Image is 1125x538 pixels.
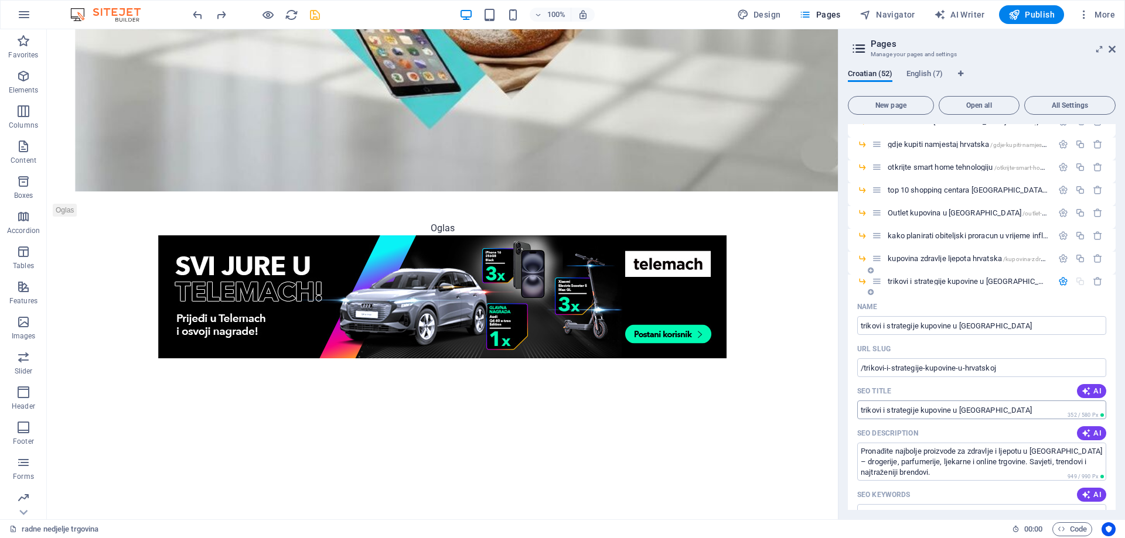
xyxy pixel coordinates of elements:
span: Publish [1008,9,1055,20]
div: Settings [1058,139,1068,149]
button: undo [190,8,204,22]
div: Remove [1093,276,1103,286]
i: Undo: Change pages (Ctrl+Z) [191,8,204,22]
p: Header [12,402,35,411]
button: reload [284,8,298,22]
p: Forms [13,472,34,481]
button: New page [848,96,934,115]
p: Favorites [8,50,38,60]
span: Calculated pixel length in search results [1065,472,1106,481]
span: AI [1082,429,1102,438]
span: More [1078,9,1115,20]
div: otkrijte smart home tehnologiju/otkrijte-smart-home-tehnologiju [884,163,1052,171]
p: Footer [13,437,34,446]
button: Navigator [855,5,920,24]
p: Accordion [7,226,40,235]
div: Remove [1093,231,1103,241]
div: Remove [1093,139,1103,149]
span: Design [737,9,781,20]
p: SEO Keywords [857,490,910,499]
div: Design (Ctrl+Alt+Y) [732,5,786,24]
div: Remove [1093,185,1103,195]
span: 949 / 990 Px [1068,474,1098,479]
button: AI [1077,488,1106,502]
div: Language Tabs [848,69,1116,91]
span: Click to open page [888,163,1080,172]
div: Remove [1093,253,1103,263]
p: Tables [13,261,34,270]
div: Outlet kupovina u [GEOGRAPHIC_DATA]/outlet-kupovina-u-hrvatskoj [884,209,1052,217]
span: : [1032,525,1034,533]
p: Name [857,302,877,311]
button: Pages [795,5,845,24]
button: save [308,8,322,22]
span: AI Writer [934,9,985,20]
span: 352 / 580 Px [1068,412,1098,418]
i: Redo: Paste (Ctrl+Y, ⌘+Y) [214,8,228,22]
button: AI [1077,384,1106,398]
button: Usercentrics [1102,522,1116,536]
p: Images [12,331,36,341]
button: Code [1052,522,1092,536]
span: /gdje-kupiti-namjestaj-[GEOGRAPHIC_DATA] [990,142,1110,148]
div: top 10 shopping centara [GEOGRAPHIC_DATA] nedjelja [884,186,1052,194]
p: Slider [15,366,33,376]
div: Remove [1093,208,1103,218]
div: gdje kupiti namjestaj hrvatska/gdje-kupiti-namjestaj-[GEOGRAPHIC_DATA] [884,141,1052,148]
span: /otkrijte-smart-home-tehnologiju [994,165,1080,171]
div: Duplicate [1075,139,1085,149]
p: URL SLUG [857,344,891,354]
div: Remove [1093,162,1103,172]
button: More [1073,5,1120,24]
p: SEO Description [857,429,918,438]
div: Duplicate [1075,162,1085,172]
span: Outlet kupovina u [GEOGRAPHIC_DATA] [888,208,1098,217]
div: Settings [1058,162,1068,172]
div: trikovi i strategije kupovine u [GEOGRAPHIC_DATA] [884,277,1052,285]
div: kako planirati obiteljski proracun u vrijeme inflacije hrvatska [884,232,1052,239]
span: Code [1058,522,1087,536]
p: Elements [9,85,39,95]
span: AI [1082,386,1102,396]
div: Settings [1058,231,1068,241]
p: Content [11,156,36,165]
span: AI [1082,490,1102,499]
span: gdje kupiti namjestaj hrvatska [888,140,1110,149]
span: New page [853,102,929,109]
input: trikovi i strategije kupovine u Hrvatskoj [857,400,1106,419]
span: /outlet-kupovina-u-hrvatskoj [1022,210,1098,217]
a: Click to cancel selection. Double-click to open Pages [9,522,98,536]
p: Boxes [14,191,33,200]
span: 00 00 [1024,522,1042,536]
p: SEO Title [857,386,891,396]
button: Open all [939,96,1020,115]
h6: Session time [1012,522,1043,536]
h3: Manage your pages and settings [871,49,1092,60]
span: Pages [799,9,840,20]
button: redo [214,8,228,22]
div: Settings [1058,185,1068,195]
div: Duplicate [1075,185,1085,195]
span: Open all [944,102,1014,109]
button: AI Writer [929,5,990,24]
div: Duplicate [1075,253,1085,263]
h6: 100% [547,8,566,22]
i: On resize automatically adjust zoom level to fit chosen device. [578,9,588,20]
span: English (7) [906,67,943,83]
i: Save (Ctrl+S) [308,8,322,22]
button: AI [1077,426,1106,440]
label: The text in search results and social media [857,429,918,438]
p: Features [9,296,37,306]
div: Settings [1058,276,1068,286]
div: Duplicate [1075,208,1085,218]
span: Navigator [860,9,915,20]
button: 100% [530,8,571,22]
textarea: The text in search results and social media [857,443,1106,481]
img: Editor Logo [67,8,155,22]
p: Columns [9,121,38,130]
div: Settings [1058,208,1068,218]
span: Croatian (52) [848,67,892,83]
div: kupovina zdravlje ljepota hrvatska/kupovina-zdravlje-ljepota-[GEOGRAPHIC_DATA] [884,255,1052,262]
h2: Pages [871,39,1116,49]
button: Design [732,5,786,24]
